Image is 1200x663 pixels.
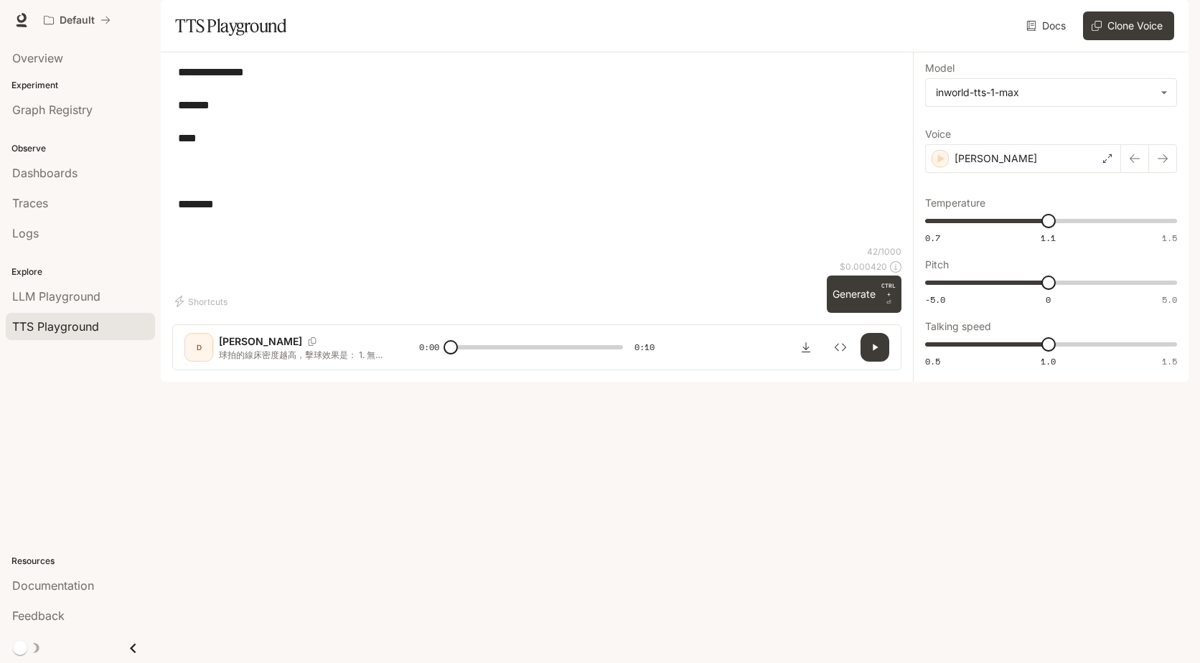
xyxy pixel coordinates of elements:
button: Inspect [826,333,855,362]
span: 0.7 [925,232,940,244]
button: Clone Voice [1083,11,1174,40]
p: Voice [925,129,951,139]
button: Download audio [792,333,820,362]
span: 5.0 [1162,293,1177,306]
p: Pitch [925,260,949,270]
div: inworld-tts-1-max [926,79,1176,106]
p: Model [925,63,955,73]
span: 0 [1046,293,1051,306]
p: Talking speed [925,321,991,331]
button: Copy Voice ID [302,337,322,346]
h1: TTS Playground [175,11,286,40]
button: All workspaces [37,6,117,34]
span: -5.0 [925,293,945,306]
a: Docs [1023,11,1072,40]
div: D [187,336,210,359]
span: 1.5 [1162,355,1177,367]
span: 1.1 [1041,232,1056,244]
p: 球拍的線床密度越高，擊球效果是： 1. 無影響 2. 增加旋轉，控制較少 3. 增加控制力，旋轉較少 [219,349,385,361]
span: 1.5 [1162,232,1177,244]
p: Default [60,14,95,27]
span: 0:10 [634,340,655,354]
p: [PERSON_NAME] [955,151,1037,166]
button: GenerateCTRL +⏎ [827,276,901,313]
p: ⏎ [881,281,896,307]
button: Shortcuts [172,290,233,313]
p: Temperature [925,198,985,208]
span: 0.5 [925,355,940,367]
p: CTRL + [881,281,896,298]
p: [PERSON_NAME] [219,334,302,349]
span: 0:00 [419,340,439,354]
div: inworld-tts-1-max [936,85,1153,100]
span: 1.0 [1041,355,1056,367]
